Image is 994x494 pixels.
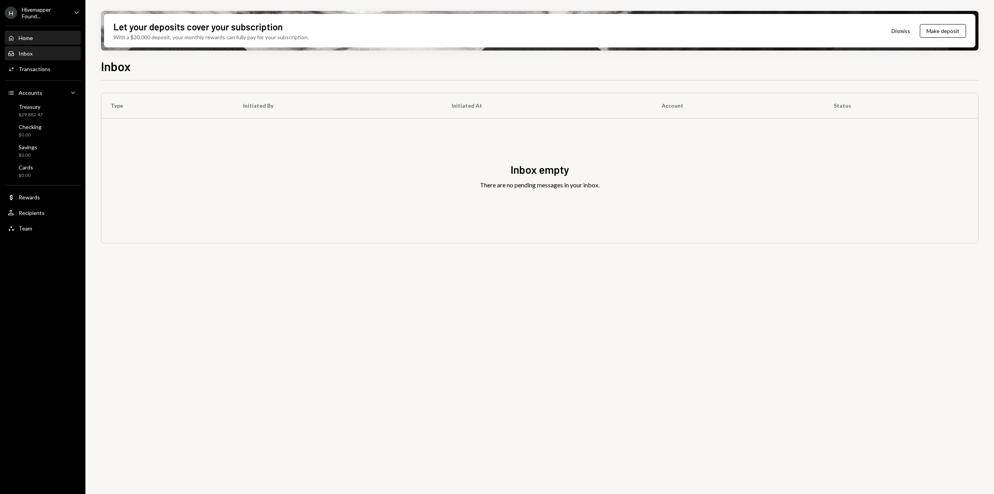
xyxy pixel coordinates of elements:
[5,101,81,120] a: Treasury$29,882.47
[824,93,978,118] th: Status
[5,62,81,76] a: Transactions
[442,93,652,118] th: Initiated At
[19,66,50,72] div: Transactions
[511,162,569,177] div: Inbox empty
[5,7,17,19] div: H
[113,20,283,33] div: Let your deposits cover your subscription
[5,31,81,45] a: Home
[5,221,81,235] a: Team
[19,112,43,118] div: $29,882.47
[5,46,81,60] a: Inbox
[19,172,33,179] div: $0.00
[5,141,81,160] a: Savings$0.00
[19,35,33,41] div: Home
[22,6,68,19] div: Hivemapper Found...
[101,93,234,118] th: Type
[19,50,33,57] div: Inbox
[19,144,37,150] div: Savings
[113,33,309,41] div: With a $30,000 deposit, your monthly rewards can fully pay for your subscription.
[19,132,42,138] div: $0.00
[19,225,32,232] div: Team
[19,209,45,216] div: Recipients
[19,152,37,159] div: $0.00
[5,86,81,99] a: Accounts
[480,180,600,190] div: There are no pending messages in your inbox.
[5,206,81,220] a: Recipients
[19,89,42,96] div: Accounts
[101,58,131,74] h1: Inbox
[19,124,42,130] div: Checking
[19,164,33,171] div: Cards
[5,162,81,180] a: Cards$0.00
[5,121,81,140] a: Checking$0.00
[920,24,966,38] button: Make deposit
[652,93,824,118] th: Account
[234,93,442,118] th: Initiated By
[5,190,81,204] a: Rewards
[19,194,40,201] div: Rewards
[19,103,43,110] div: Treasury
[882,22,920,40] button: Dismiss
